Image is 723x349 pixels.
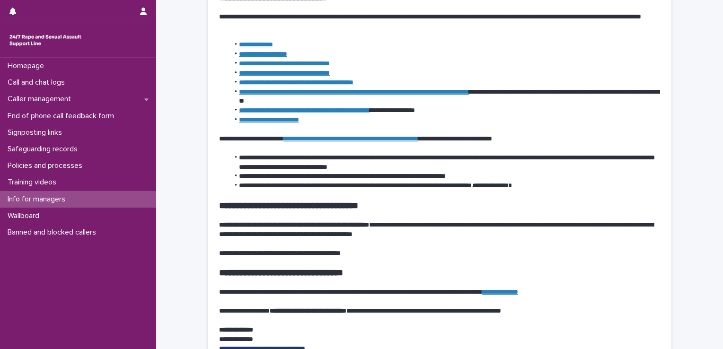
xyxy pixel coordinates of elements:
[4,128,70,137] p: Signposting links
[4,228,104,237] p: Banned and blocked callers
[8,31,83,50] img: rhQMoQhaT3yELyF149Cw
[4,211,47,220] p: Wallboard
[4,95,79,104] p: Caller management
[4,145,85,154] p: Safeguarding records
[4,178,64,187] p: Training videos
[4,112,122,121] p: End of phone call feedback form
[4,195,73,204] p: Info for managers
[4,78,72,87] p: Call and chat logs
[4,61,52,70] p: Homepage
[4,161,90,170] p: Policies and processes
